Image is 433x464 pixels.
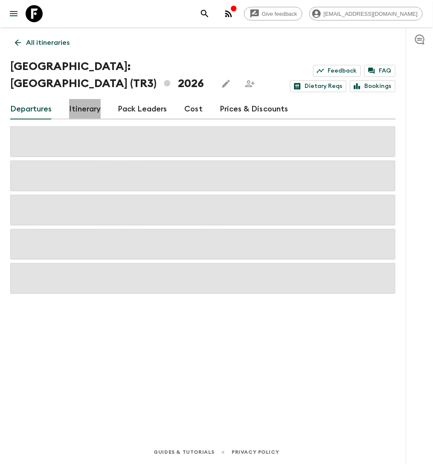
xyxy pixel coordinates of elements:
[154,448,215,457] a: Guides & Tutorials
[241,75,259,92] span: Share this itinerary
[290,80,346,92] a: Dietary Reqs
[218,75,235,92] button: Edit this itinerary
[10,34,74,51] a: All itineraries
[5,5,22,22] button: menu
[232,448,279,457] a: Privacy Policy
[10,99,52,120] a: Departures
[244,7,302,20] a: Give feedback
[257,11,302,17] span: Give feedback
[184,99,203,120] a: Cost
[309,7,423,20] div: [EMAIL_ADDRESS][DOMAIN_NAME]
[26,38,70,48] p: All itineraries
[350,80,395,92] a: Bookings
[319,11,422,17] span: [EMAIL_ADDRESS][DOMAIN_NAME]
[118,99,167,120] a: Pack Leaders
[220,99,288,120] a: Prices & Discounts
[196,5,213,22] button: search adventures
[69,99,101,120] a: Itinerary
[364,65,395,77] a: FAQ
[313,65,361,77] a: Feedback
[10,58,211,92] h1: [GEOGRAPHIC_DATA]: [GEOGRAPHIC_DATA] (TR3) 2026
